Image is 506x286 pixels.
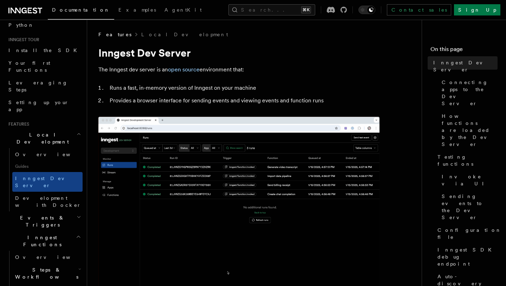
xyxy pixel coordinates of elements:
span: Leveraging Steps [8,80,68,93]
a: Development with Docker [12,192,83,211]
span: Inngest Dev Server [15,176,75,188]
button: Toggle dark mode [358,6,375,14]
a: Leveraging Steps [6,76,83,96]
span: Testing functions [437,153,498,167]
span: Setting up your app [8,100,69,112]
span: Development with Docker [15,195,81,208]
a: Overview [12,251,83,263]
span: Your first Functions [8,60,50,73]
h1: Inngest Dev Server [98,46,379,59]
a: Documentation [48,2,114,20]
p: The Inngest dev server is an environment that: [98,65,379,75]
span: Local Development [6,131,77,145]
span: Overview [15,254,87,260]
span: Inngest tour [6,37,39,43]
a: Configuration file [435,224,498,243]
button: Local Development [6,128,83,148]
span: Examples [118,7,156,13]
a: Overview [12,148,83,161]
button: Steps & Workflows [12,263,83,283]
a: Examples [114,2,160,19]
span: AgentKit [164,7,202,13]
span: Overview [15,152,87,157]
span: Inngest Dev Server [433,59,498,73]
span: Invoke via UI [442,173,498,187]
a: Connecting apps to the Dev Server [439,76,498,110]
a: Install the SDK [6,44,83,57]
span: Inngest Functions [6,234,76,248]
span: Install the SDK [8,47,81,53]
span: Guides [12,161,83,172]
span: Configuration file [437,227,501,241]
a: How functions are loaded by the Dev Server [439,110,498,151]
span: Inngest SDK debug endpoint [437,246,498,267]
a: Inngest Dev Server [430,56,498,76]
a: Local Development [141,31,228,38]
a: open source [168,66,200,73]
a: Python [6,19,83,31]
a: Your first Functions [6,57,83,76]
kbd: ⌘K [301,6,311,13]
span: Python [8,22,34,28]
a: Setting up your app [6,96,83,116]
span: Sending events to the Dev Server [442,193,498,221]
a: Inngest Dev Server [12,172,83,192]
li: Provides a browser interface for sending events and viewing events and function runs [108,96,379,106]
span: Features [98,31,131,38]
span: How functions are loaded by the Dev Server [442,113,498,148]
div: Local Development [6,148,83,211]
span: Documentation [52,7,110,13]
button: Search...⌘K [228,4,315,15]
span: Features [6,121,29,127]
h4: On this page [430,45,498,56]
li: Runs a fast, in-memory version of Inngest on your machine [108,83,379,93]
a: Invoke via UI [439,170,498,190]
span: Connecting apps to the Dev Server [442,79,498,107]
span: Events & Triggers [6,214,77,228]
button: Inngest Functions [6,231,83,251]
a: Testing functions [435,151,498,170]
a: Contact sales [387,4,451,15]
button: Events & Triggers [6,211,83,231]
a: AgentKit [160,2,206,19]
a: Sending events to the Dev Server [439,190,498,224]
a: Sign Up [454,4,500,15]
span: Steps & Workflows [12,266,78,280]
a: Inngest SDK debug endpoint [435,243,498,270]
